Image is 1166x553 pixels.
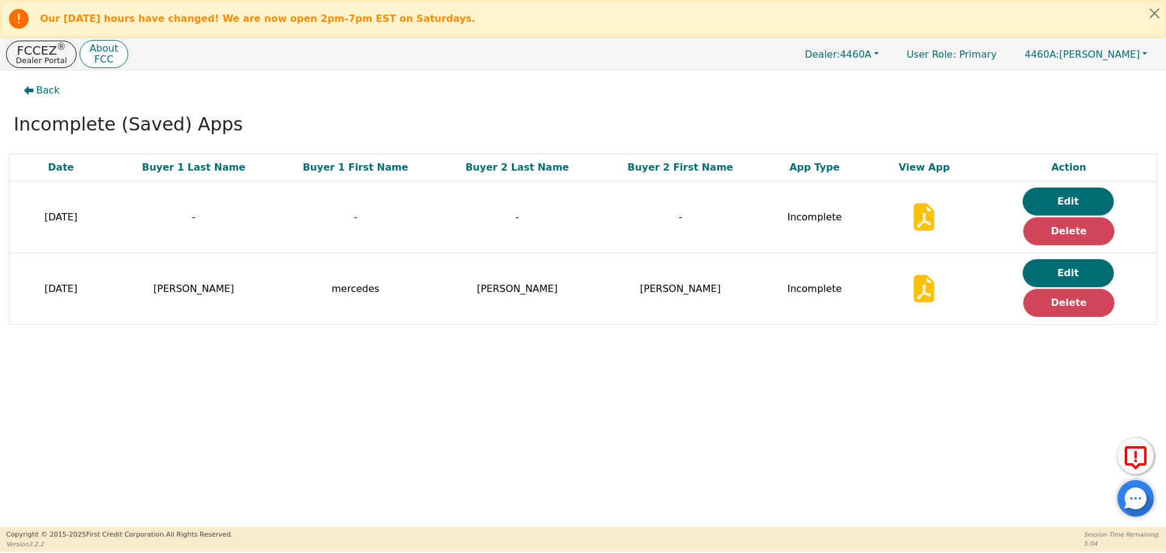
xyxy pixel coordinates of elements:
[332,283,380,294] span: mercedes
[477,283,557,294] span: [PERSON_NAME]
[438,160,596,175] div: Buyer 2 Last Name
[154,283,234,294] span: [PERSON_NAME]
[40,13,476,24] b: Our [DATE] hours have changed! We are now open 2pm-7pm EST on Saturdays.
[57,41,66,52] sup: ®
[1084,530,1160,539] p: Session Time Remaining:
[678,211,682,223] span: -
[1023,217,1114,245] button: Delete
[13,160,109,175] div: Date
[895,42,1009,66] p: Primary
[1023,259,1114,287] button: Edit
[1025,49,1140,60] span: [PERSON_NAME]
[516,211,519,223] span: -
[192,211,196,223] span: -
[6,530,233,540] p: Copyright © 2015- 2025 First Credit Corporation.
[1144,1,1165,25] button: Close alert
[984,160,1153,175] div: Action
[1084,539,1160,548] p: 5:04
[6,41,77,68] button: FCCEZ®Dealer Portal
[792,45,892,64] button: Dealer:4460A
[16,56,67,64] p: Dealer Portal
[115,160,273,175] div: Buyer 1 Last Name
[1012,45,1160,64] button: 4460A:[PERSON_NAME]
[1023,289,1114,317] button: Delete
[36,83,60,98] span: Back
[640,283,721,294] span: [PERSON_NAME]
[80,40,128,69] button: AboutFCC
[1117,438,1154,474] button: Report Error to FCC
[166,531,233,538] span: All Rights Reserved.
[805,49,840,60] span: Dealer:
[805,49,871,60] span: 4460A
[907,49,956,60] span: User Role :
[1025,49,1059,60] span: 4460A:
[602,160,759,175] div: Buyer 2 First Name
[10,182,112,253] td: [DATE]
[787,211,842,223] span: Incomplete
[895,42,1009,66] a: User Role: Primary
[870,160,978,175] div: View App
[16,44,67,56] p: FCCEZ
[787,283,842,294] span: Incomplete
[14,76,70,104] button: Back
[353,211,357,223] span: -
[6,540,233,549] p: Version 3.2.2
[278,160,432,175] div: Buyer 1 First Name
[14,114,1153,135] h2: Incomplete (Saved) Apps
[765,160,864,175] div: App Type
[1023,188,1114,215] button: Edit
[89,44,118,53] p: About
[10,253,112,325] td: [DATE]
[89,55,118,64] p: FCC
